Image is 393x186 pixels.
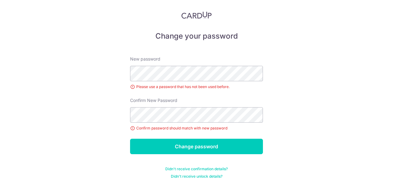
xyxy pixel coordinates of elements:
a: Didn't receive confirmation details? [165,167,228,171]
input: Change password [130,139,263,154]
label: Confirm New Password [130,97,177,104]
img: CardUp Logo [181,11,212,19]
div: Please use a password that has not been used before. [130,84,263,90]
label: New password [130,56,160,62]
h5: Change your password [130,31,263,41]
div: Confirm password should match with new password [130,125,263,131]
a: Didn't receive unlock details? [171,174,222,179]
